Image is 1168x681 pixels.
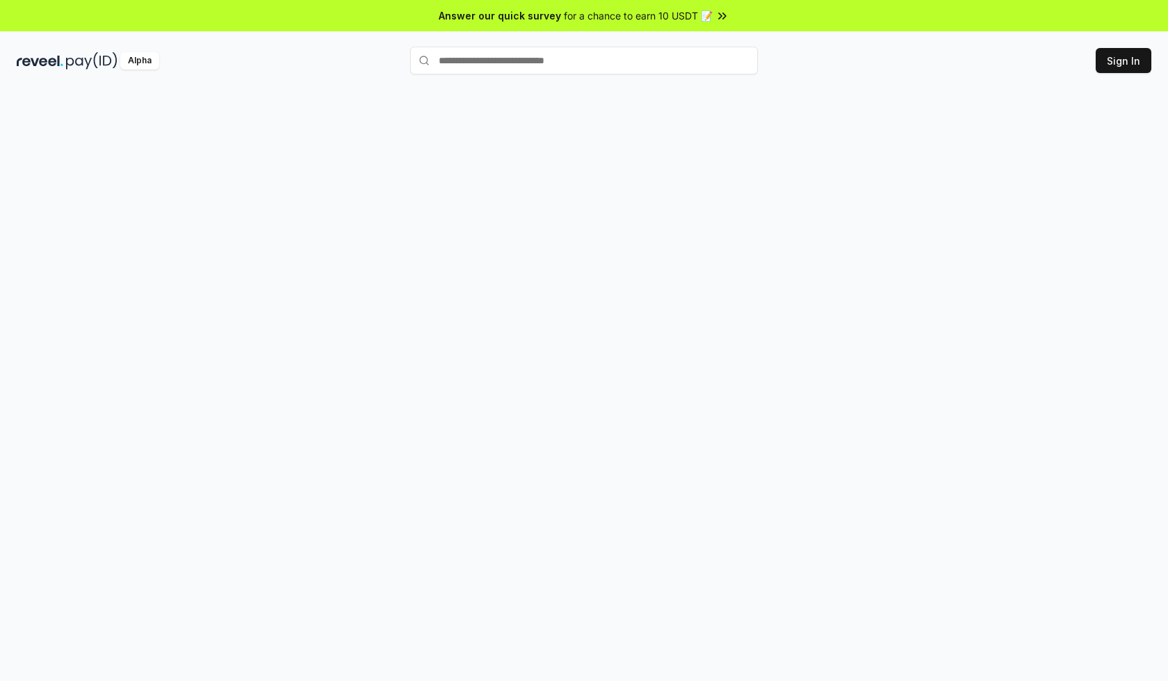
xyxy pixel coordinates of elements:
[17,52,63,70] img: reveel_dark
[120,52,159,70] div: Alpha
[564,8,713,23] span: for a chance to earn 10 USDT 📝
[439,8,561,23] span: Answer our quick survey
[66,52,117,70] img: pay_id
[1096,48,1151,73] button: Sign In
